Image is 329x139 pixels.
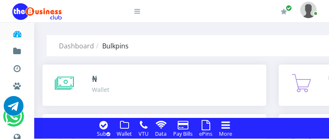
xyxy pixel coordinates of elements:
small: Pay Bills [173,130,193,137]
a: Dashboard [12,22,22,42]
small: Wallet [117,130,132,137]
a: Wallet [114,129,134,138]
a: ePins [197,129,215,138]
small: ePins [199,130,212,137]
i: Renew/Upgrade Subscription [281,8,287,15]
a: VTU [136,129,151,138]
a: Miscellaneous Payments [12,74,22,94]
a: Nigerian VTU [31,91,100,105]
a: Pay Bills [171,129,195,138]
a: International VTU [31,103,100,117]
a: Fund wallet [12,40,22,60]
a: Data [153,129,169,138]
a: Transactions [12,57,22,77]
span: Renew/Upgrade Subscription [286,5,292,11]
div: ₦ [92,73,109,85]
small: VTU [139,130,148,137]
div: Wallet [92,85,109,94]
small: Sub [97,130,110,137]
img: User [300,2,317,18]
img: Logo [12,3,62,20]
li: Bulkpins [94,41,129,51]
a: Dashboard [59,41,94,50]
a: ₦ Wallet [42,65,266,106]
a: Sub [94,129,113,138]
small: More [219,130,232,137]
small: Data [155,130,167,137]
a: Chat for support [5,113,22,126]
a: Chat for support [4,102,23,116]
